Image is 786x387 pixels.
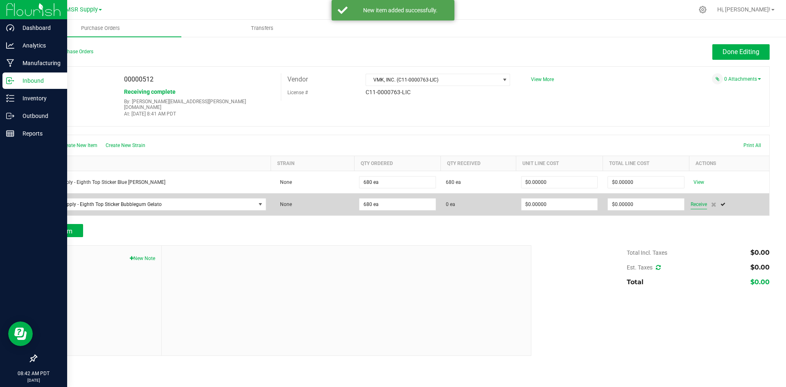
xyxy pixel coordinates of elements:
span: 00000512 [124,75,154,83]
span: $0.00 [750,263,770,271]
span: Transfers [240,25,285,32]
inline-svg: Analytics [6,41,14,50]
th: Actions [689,156,769,171]
span: None [276,179,292,185]
span: Purchase Orders [70,25,131,32]
label: License # [287,86,308,99]
div: New item added successfully. [352,6,448,14]
inline-svg: Dashboard [6,24,14,32]
input: 0 ea [359,199,436,210]
span: Receive [691,199,707,209]
input: $0.00000 [608,177,684,188]
span: VMK Supply - Eighth Top Sticker Bubblegum Gelato [42,199,255,210]
span: Attach a document [712,73,723,84]
p: Inventory [14,93,63,103]
th: Unit Line Cost [516,156,603,171]
div: Manage settings [698,6,708,14]
p: Outbound [14,111,63,121]
span: Done Editing [723,48,759,56]
span: Hi, [PERSON_NAME]! [717,6,770,13]
p: Analytics [14,41,63,50]
span: 0 ea [446,201,455,208]
span: Total [627,278,644,286]
inline-svg: Inbound [6,77,14,85]
span: Receiving complete [124,88,176,95]
span: Notes [43,252,155,262]
inline-svg: Manufacturing [6,59,14,67]
th: Total Line Cost [603,156,689,171]
p: 08:42 AM PDT [4,370,63,377]
p: Reports [14,129,63,138]
a: Transfers [181,20,343,37]
a: Purchase Orders [20,20,181,37]
p: By: [PERSON_NAME][EMAIL_ADDRESS][PERSON_NAME][DOMAIN_NAME] [124,99,275,110]
span: None [276,201,292,207]
span: View [691,177,707,187]
span: Print All [743,143,761,148]
p: [DATE] [4,377,63,383]
inline-svg: Outbound [6,112,14,120]
input: 0 ea [359,177,436,188]
inline-svg: Inventory [6,94,14,102]
th: Qty Ordered [354,156,441,171]
p: Manufacturing [14,58,63,68]
th: Item [37,156,271,171]
label: Vendor [287,73,308,86]
span: Total Incl. Taxes [627,249,667,256]
p: At: [DATE] 8:41 AM PDT [124,111,275,117]
div: VMK Supply - Eighth Top Sticker Blue [PERSON_NAME] [42,179,266,186]
th: Qty Received [441,156,516,171]
a: View More [531,77,554,82]
p: Dashboard [14,23,63,33]
inline-svg: Reports [6,129,14,138]
span: VMK, INC. (C11-0000763-LIC) [366,74,499,86]
input: $0.00000 [608,199,684,210]
button: Done Editing [712,44,770,60]
input: $0.00000 [522,199,598,210]
span: $0.00 [750,278,770,286]
span: C11-0000763-LIC [366,89,411,95]
span: MSR Supply [65,6,98,13]
p: Inbound [14,76,63,86]
span: Create New Strain [106,143,145,148]
button: New Note [130,255,155,262]
th: Strain [271,156,354,171]
span: Create New Item [61,143,97,148]
iframe: Resource center [8,321,33,346]
a: 0 Attachments [724,76,761,82]
span: 680 ea [446,179,461,186]
input: $0.00000 [522,177,598,188]
span: Est. Taxes [627,264,661,271]
span: $0.00 [750,249,770,256]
